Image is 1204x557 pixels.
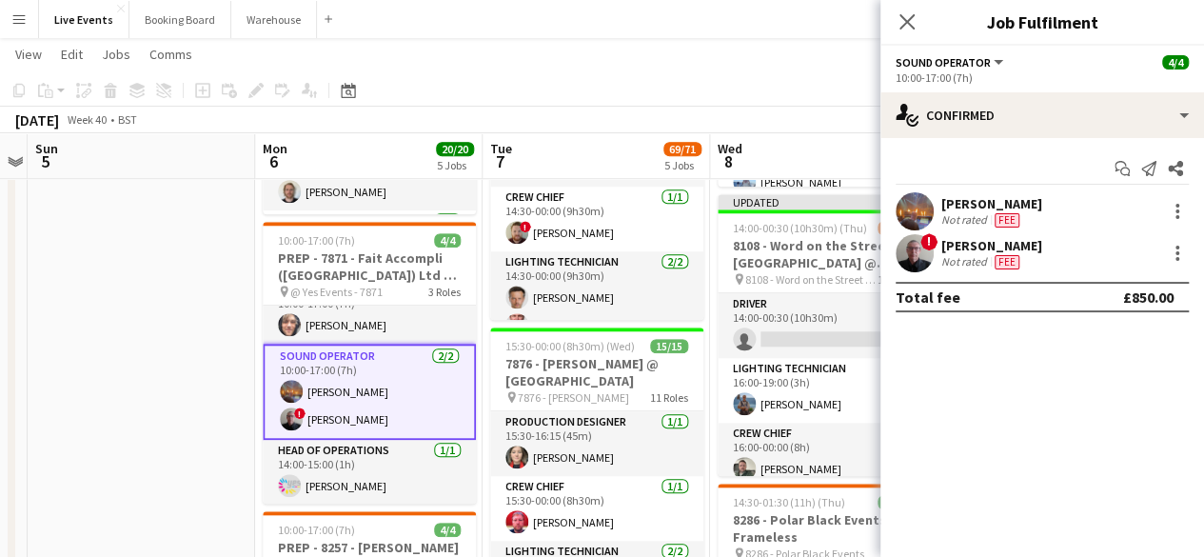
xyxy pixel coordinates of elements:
[878,495,916,509] span: 11/11
[718,358,931,423] app-card-role: Lighting Technician1/116:00-19:00 (3h)[PERSON_NAME]
[263,210,476,275] app-card-role: Sound Operator1/1
[518,390,629,405] span: 7876 - [PERSON_NAME]
[878,272,916,287] span: 10 Roles
[880,92,1204,138] div: Confirmed
[490,476,703,541] app-card-role: Crew Chief1/115:30-00:00 (8h30m)[PERSON_NAME]
[63,112,110,127] span: Week 40
[434,233,461,248] span: 4/4
[61,46,83,63] span: Edit
[1123,288,1174,307] div: £850.00
[434,523,461,537] span: 4/4
[142,42,200,67] a: Comms
[428,285,461,299] span: 3 Roles
[941,237,1042,254] div: [PERSON_NAME]
[490,140,512,157] span: Tue
[35,140,58,157] span: Sun
[263,344,476,440] app-card-role: Sound Operator2/210:00-17:00 (7h)[PERSON_NAME]![PERSON_NAME]
[505,339,635,353] span: 15:30-00:00 (8h30m) (Wed)
[94,42,138,67] a: Jobs
[941,195,1042,212] div: [PERSON_NAME]
[290,285,383,299] span: @ Yes Events - 7871
[102,46,130,63] span: Jobs
[896,70,1189,85] div: 10:00-17:00 (7h)
[718,423,931,487] app-card-role: Crew Chief1/116:00-00:00 (8h)[PERSON_NAME]
[745,272,878,287] span: 8108 - Word on the Street [GEOGRAPHIC_DATA] @ Banqueting House
[941,212,991,228] div: Not rated
[231,1,317,38] button: Warehouse
[490,251,703,344] app-card-role: Lighting Technician2/214:30-00:00 (9h30m)[PERSON_NAME][PERSON_NAME]
[32,150,58,172] span: 5
[1162,55,1189,70] span: 4/4
[664,158,701,172] div: 5 Jobs
[718,237,931,271] h3: 8108 - Word on the Street [GEOGRAPHIC_DATA] @ Banqueting House
[991,212,1023,228] div: Crew has different fees then in role
[294,408,306,419] span: !
[263,440,476,505] app-card-role: Head of Operations1/114:00-15:00 (1h)[PERSON_NAME]
[718,140,742,157] span: Wed
[487,150,512,172] span: 7
[263,279,476,344] app-card-role: Lighting Operator1/110:00-17:00 (7h)[PERSON_NAME]
[920,233,938,250] span: !
[733,495,845,509] span: 14:30-01:30 (11h) (Thu)
[15,110,59,129] div: [DATE]
[260,150,287,172] span: 6
[53,42,90,67] a: Edit
[263,249,476,284] h3: PREP - 7871 - Fait Accompli ([GEOGRAPHIC_DATA]) Ltd @ YES Events
[8,42,49,67] a: View
[263,222,476,504] app-job-card: 10:00-17:00 (7h)4/4PREP - 7871 - Fait Accompli ([GEOGRAPHIC_DATA]) Ltd @ YES Events @ Yes Events ...
[149,46,192,63] span: Comms
[995,255,1019,269] span: Fee
[718,194,931,476] app-job-card: Updated14:00-00:30 (10h30m) (Thu)11/128108 - Word on the Street [GEOGRAPHIC_DATA] @ Banqueting Ho...
[941,254,991,269] div: Not rated
[663,142,701,156] span: 69/71
[718,194,931,209] div: Updated
[880,10,1204,34] h3: Job Fulfilment
[718,511,931,546] h3: 8286 - Polar Black Events @ Frameless
[733,221,867,235] span: 14:00-00:30 (10h30m) (Thu)
[718,293,931,358] app-card-role: Driver0/114:00-00:30 (10h30m)
[896,288,960,307] div: Total fee
[995,213,1019,228] span: Fee
[878,221,916,235] span: 11/12
[650,339,688,353] span: 15/15
[263,140,287,157] span: Mon
[437,158,473,172] div: 5 Jobs
[650,390,688,405] span: 11 Roles
[715,150,742,172] span: 8
[896,55,991,70] span: Sound Operator
[278,233,355,248] span: 10:00-17:00 (7h)
[490,411,703,476] app-card-role: Production Designer1/115:30-16:15 (45m)[PERSON_NAME]
[118,112,137,127] div: BST
[896,55,1006,70] button: Sound Operator
[129,1,231,38] button: Booking Board
[991,254,1023,269] div: Crew has different fees then in role
[278,523,355,537] span: 10:00-17:00 (7h)
[15,46,42,63] span: View
[520,221,531,232] span: !
[490,187,703,251] app-card-role: Crew Chief1/114:30-00:00 (9h30m)![PERSON_NAME]
[490,38,703,320] app-job-card: 13:00-00:30 (11h30m) (Wed)9/98257 - [PERSON_NAME] [PERSON_NAME] International @ [GEOGRAPHIC_DATA]...
[436,142,474,156] span: 20/20
[39,1,129,38] button: Live Events
[490,355,703,389] h3: 7876 - [PERSON_NAME] @ [GEOGRAPHIC_DATA]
